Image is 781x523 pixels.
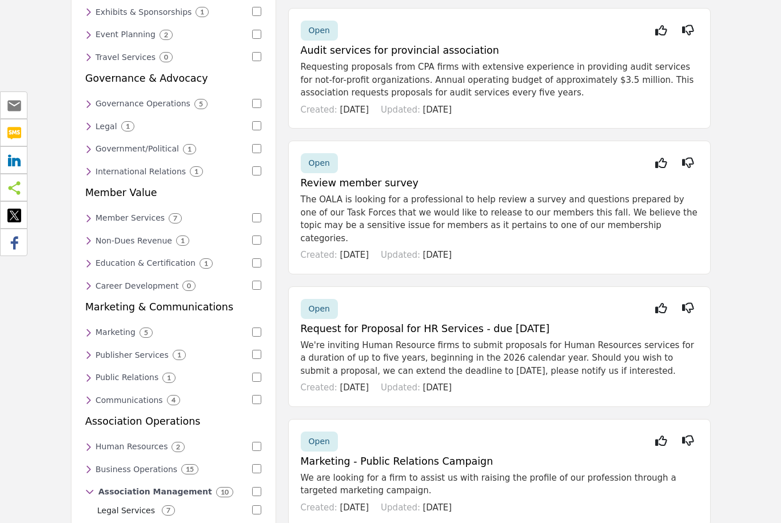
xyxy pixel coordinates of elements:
span: Open [309,158,330,167]
p: We're inviting Human Resource firms to submit proposals for Human Resources services for a durati... [301,339,698,378]
div: 10 Results For Association Management [216,487,233,497]
div: 1 Results For Exhibits & Sponsorships [196,7,209,17]
h6: Professional event planning services [95,30,156,39]
h6: Education and certification services [95,258,196,268]
h6: Services related to government and political affairs [95,144,179,154]
p: Requesting proposals from CPA firms with extensive experience in providing audit services for not... [301,61,698,99]
b: 1 [177,351,181,359]
i: Not Interested [682,30,694,31]
div: 1 Results For Publisher Services [173,350,186,360]
p: The OALA is looking for a professional to help review a survey and questions prepared by one of o... [301,193,698,245]
h5: Marketing - Public Relations Campaign [301,456,698,468]
div: 5 Results For Governance Operations [194,99,208,109]
input: Select Government/Political [252,144,261,153]
p: We are looking for a firm to assist us with raising the profile of our profession through a targe... [301,472,698,497]
input: Select Career Development [252,281,261,290]
b: 1 [200,8,204,16]
input: Select Publisher Services [252,350,261,359]
div: 1 Results For Government/Political [183,144,196,154]
input: Select Public Relations [252,373,261,382]
span: Created: [301,250,337,260]
input: Select Legal Services [252,505,261,514]
div: 0 Results For Career Development [182,281,196,291]
div: 5 Results For Marketing [140,328,153,338]
b: 1 [194,167,198,175]
span: Created: [301,502,337,513]
input: Select Business Operations [252,464,261,473]
h6: Services for managing and supporting associations [98,487,212,497]
b: 1 [126,122,130,130]
span: [DATE] [423,250,452,260]
h6: Services for effective governance operations [95,99,190,109]
i: Not Interested [682,308,694,309]
b: 4 [172,396,176,404]
h6: HR services and support [95,442,168,452]
div: 1 Results For Non-Dues Revenue [176,235,189,246]
span: Updated: [381,105,420,115]
span: [DATE] [340,382,369,393]
input: Select Marketing [252,328,261,337]
span: [DATE] [340,250,369,260]
h6: Public relations services and support [95,373,158,382]
h6: Communication strategies and services [95,396,163,405]
b: 0 [187,282,191,290]
b: 2 [176,443,180,451]
span: [DATE] [423,105,452,115]
div: 2 Results For Event Planning [160,30,173,40]
h6: Services for professional career development [95,281,178,291]
h6: Legal services and support [95,122,117,131]
div: 1 Results For International Relations [190,166,203,177]
b: 1 [204,259,208,268]
span: Open [309,26,330,35]
input: Select Travel Services [252,52,261,61]
input: Select Member Services [252,213,261,222]
span: Created: [301,105,337,115]
span: Open [309,304,330,313]
h6: Services for generating non-dues revenue [95,236,172,246]
h5: Audit services for provincial association [301,45,698,57]
input: Select Legal [252,121,261,130]
b: 1 [188,145,192,153]
input: Select Communications [252,395,261,404]
input: Select Association Management [252,487,261,496]
b: 0 [164,53,168,61]
span: Updated: [381,502,420,513]
h5: Member Value [85,187,157,199]
h6: Services for managing international relations [95,167,186,177]
b: 5 [199,100,203,108]
h6: Exhibition and sponsorship services [95,7,192,17]
div: 15 Results For Business Operations [181,464,198,474]
b: 7 [173,214,177,222]
b: 2 [164,31,168,39]
b: 5 [144,329,148,337]
input: Select Exhibits & Sponsorships [252,7,261,16]
span: [DATE] [423,502,452,513]
span: [DATE] [423,382,452,393]
b: 7 [166,506,170,514]
span: Open [309,437,330,446]
input: Select Education & Certification [252,258,261,268]
h5: Governance & Advocacy [85,73,208,85]
h6: Services for publishers and publications [95,350,169,360]
h6: Marketing strategies and services [95,328,136,337]
h6: Solutions for efficient business operations [95,465,177,474]
div: 1 Results For Education & Certification [200,258,213,269]
span: Updated: [381,382,420,393]
input: Select Non-Dues Revenue [252,235,261,245]
div: 1 Results For Legal [121,121,134,131]
span: [DATE] [340,502,369,513]
b: 15 [186,465,194,473]
span: Updated: [381,250,420,260]
input: Select Human Resources [252,442,261,451]
input: Select Event Planning [252,30,261,39]
h6: Travel planning and management services [95,53,156,62]
h5: Association Operations [85,416,200,428]
b: 1 [167,374,171,382]
span: Created: [301,382,337,393]
div: 2 Results For Human Resources [172,442,185,452]
i: Interested [655,30,667,31]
